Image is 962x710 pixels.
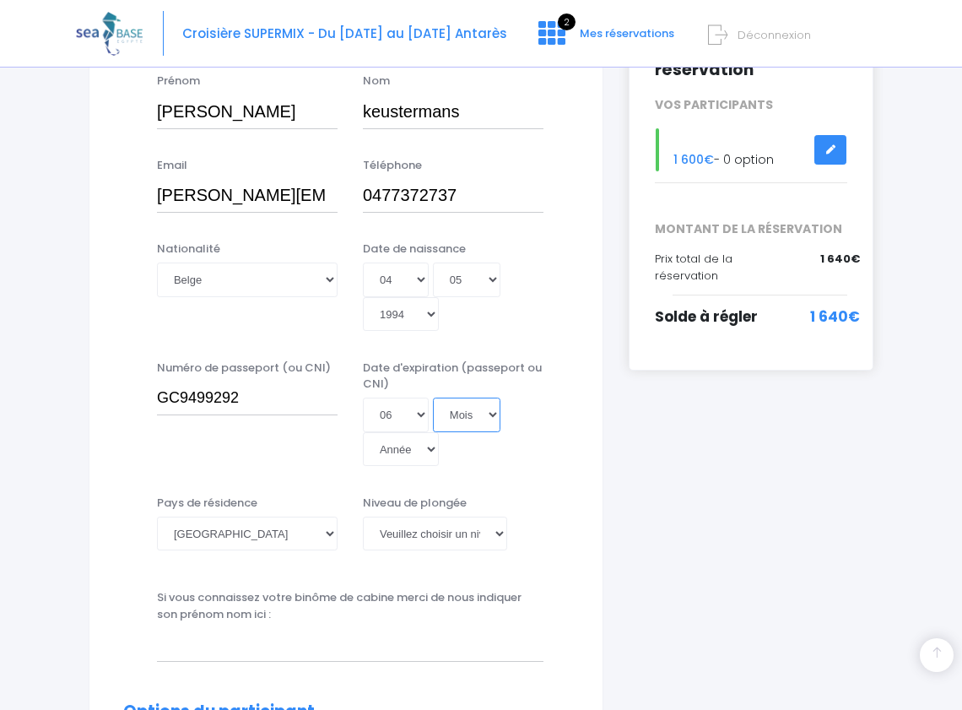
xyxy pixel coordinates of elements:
label: Nationalité [157,241,220,257]
label: Prénom [157,73,200,89]
label: Téléphone [363,157,422,174]
span: Mes réservations [580,25,674,41]
span: 2 [558,14,576,30]
label: Date d'expiration (passeport ou CNI) [363,360,543,393]
span: Croisière SUPERMIX - Du [DATE] au [DATE] Antarès [182,24,507,42]
div: VOS PARTICIPANTS [642,96,860,114]
span: Solde à régler [655,306,758,327]
label: Pays de résidence [157,495,257,512]
h2: Récapitulatif de votre réservation [655,38,847,80]
label: Date de naissance [363,241,466,257]
span: 1 640€ [820,251,860,268]
span: 1 600€ [673,151,714,168]
label: Niveau de plongée [363,495,467,512]
span: MONTANT DE LA RÉSERVATION [642,220,860,238]
label: Email [157,157,187,174]
div: - 0 option [642,128,860,171]
label: Numéro de passeport (ou CNI) [157,360,331,377]
span: Prix total de la réservation [655,251,732,284]
span: Déconnexion [738,27,811,43]
span: 1 640€ [810,306,860,328]
label: Si vous connaissez votre binôme de cabine merci de nous indiquer son prénom nom ici : [157,589,543,622]
label: Nom [363,73,390,89]
a: 2 Mes réservations [525,31,684,47]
